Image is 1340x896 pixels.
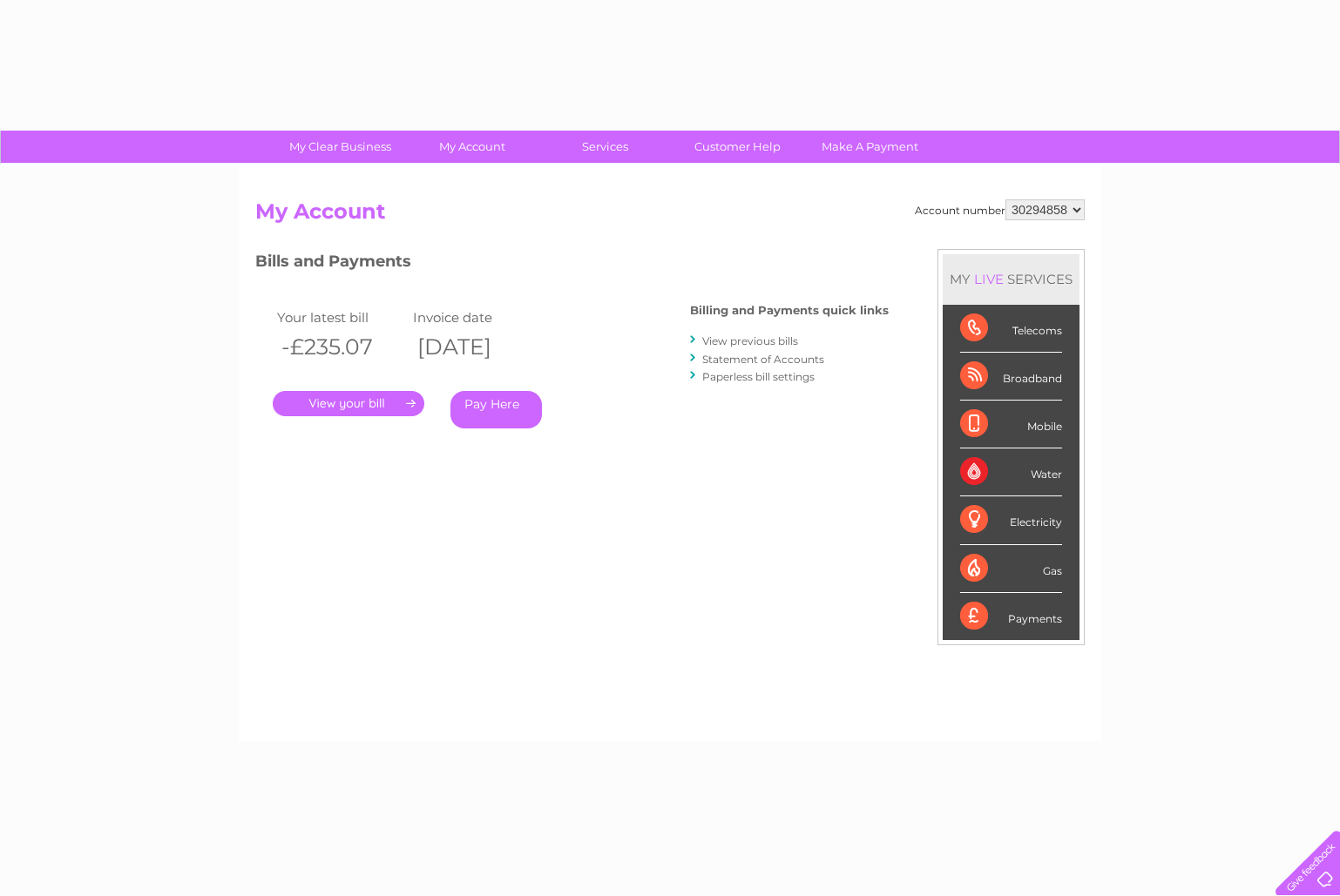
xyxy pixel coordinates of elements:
[915,199,1085,220] div: Account number
[960,448,1062,496] div: Water
[960,545,1062,593] div: Gas
[273,391,424,416] a: .
[268,131,412,163] a: My Clear Business
[401,131,545,163] a: My Account
[960,496,1062,544] div: Electricity
[960,353,1062,401] div: Broadband
[960,593,1062,640] div: Payments
[409,329,545,365] th: [DATE]
[273,329,409,365] th: -£235.07
[690,304,889,317] h4: Billing and Payments quick links
[273,306,409,329] td: Your latest bill
[255,199,1085,232] h2: My Account
[798,131,942,163] a: Make A Payment
[409,306,545,329] td: Invoice date
[255,249,889,280] h3: Bills and Payments
[702,353,824,366] a: Statement of Accounts
[702,334,798,347] a: View previous bills
[702,370,815,383] a: Paperless bill settings
[533,131,677,163] a: Services
[960,305,1062,353] div: Telecoms
[971,271,1007,287] div: LIVE
[450,391,542,428] a: Pay Here
[943,254,1079,304] div: MY SERVICES
[666,131,809,163] a: Customer Help
[960,401,1062,448] div: Mobile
